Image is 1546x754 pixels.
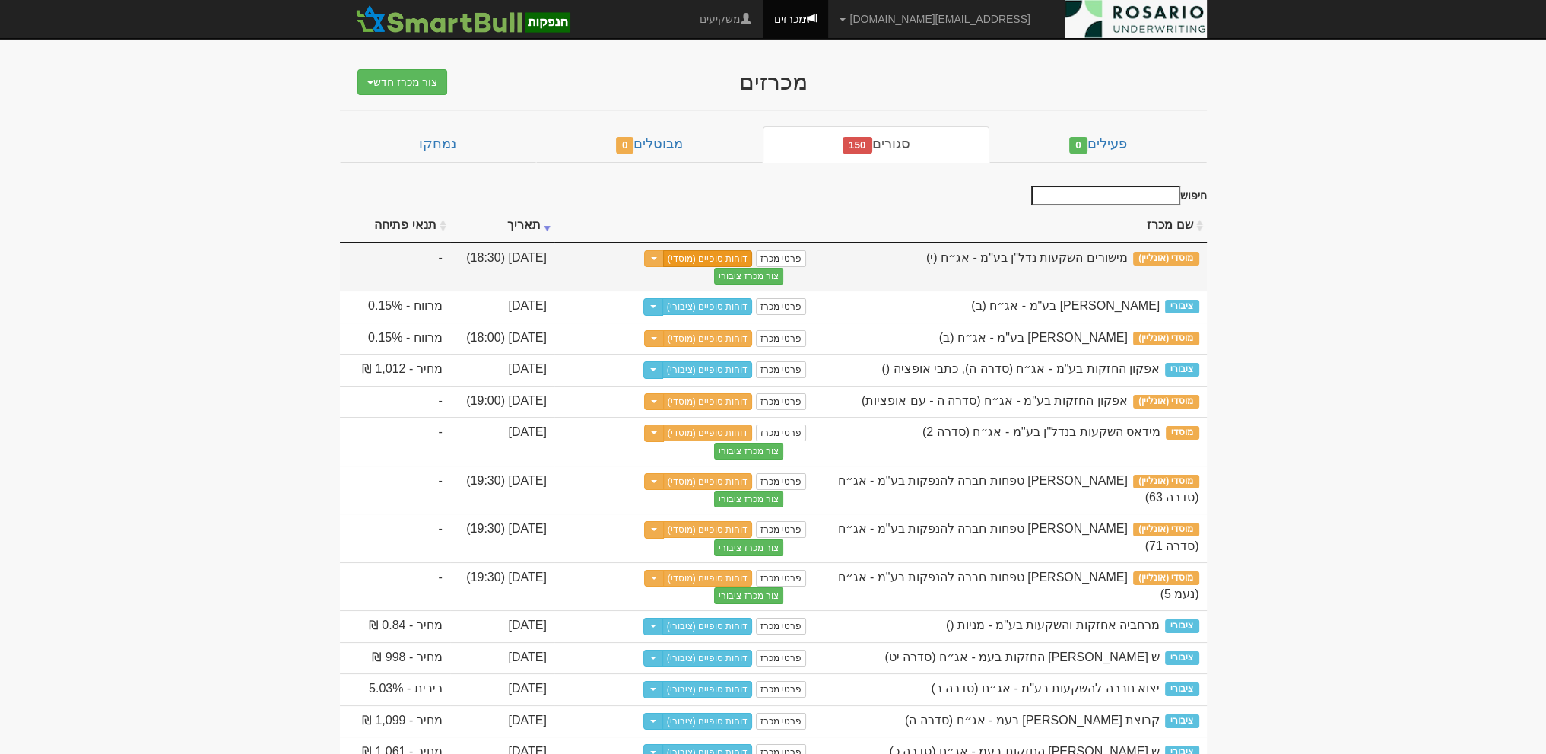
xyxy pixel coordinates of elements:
span: אפקון החזקות בע"מ - אג״ח (סדרה ה - עם אופציות) [862,394,1128,407]
a: דוחות סופיים (מוסדי) [663,330,753,347]
a: דוחות סופיים (מוסדי) [663,250,753,267]
a: פעילים [989,126,1206,163]
td: [DATE] (19:30) [450,562,554,611]
span: ציבורי [1165,651,1198,665]
a: מבוטלים [536,126,763,163]
a: פרטי מכרז [756,250,806,267]
span: מידאס השקעות בנדל''ן בע''מ - אג״ח (סדרה 2) [922,425,1160,438]
span: ציבורי [1165,714,1198,728]
span: מוסדי (אונליין) [1133,332,1199,345]
a: פרטי מכרז [756,618,806,635]
td: ריבית - 5.03% [340,673,450,705]
td: מחיר - 0.84 ₪ [340,610,450,642]
span: ציבורי [1165,300,1198,313]
a: פרטי מכרז [756,330,806,347]
td: [DATE] (18:30) [450,243,554,291]
td: - [340,514,450,562]
td: מרווח - 0.15% [340,291,450,323]
th: שם מכרז : activate to sort column ascending [814,209,1206,243]
input: חיפוש [1031,186,1180,205]
td: [DATE] [450,673,554,705]
span: דניאל פקדונות בע"מ - אג״ח (ב) [939,331,1128,344]
td: - [340,562,450,611]
span: ציבורי [1165,619,1198,633]
a: נמחקו [340,126,536,163]
button: צור מכרז ציבורי [714,268,783,285]
a: דוחות סופיים (ציבורי) [662,361,753,378]
span: מוסדי (אונליין) [1133,252,1199,266]
span: ציבורי [1165,682,1198,696]
button: צור מכרז ציבורי [714,587,783,604]
a: דוחות סופיים (ציבורי) [662,650,753,667]
a: פרטי מכרז [756,473,806,490]
a: פרטי מכרז [756,570,806,587]
span: יצוא חברה להשקעות בע"מ - אג״ח (סדרה ב) [931,682,1160,695]
button: צור מכרז ציבורי [714,539,783,556]
a: דוחות סופיים (ציבורי) [662,618,753,635]
td: [DATE] [450,642,554,674]
a: דוחות סופיים (מוסדי) [663,393,753,410]
span: ש שלמה החזקות בעמ - אג״ח (סדרה יט) [884,651,1160,663]
span: 150 [843,137,872,154]
a: פרטי מכרז [756,361,806,378]
a: סגורים [763,126,989,163]
img: SmartBull Logo [351,4,575,34]
a: דוחות סופיים (מוסדי) [663,521,753,538]
a: פרטי מכרז [756,393,806,410]
span: אפקון החזקות בע"מ - אג״ח (סדרה ה), כתבי אופציה () [881,362,1160,375]
span: קבוצת אשטרום בעמ - אג״ח (סדרה ה) [905,714,1160,727]
th: תנאי פתיחה : activate to sort column ascending [340,209,450,243]
span: מוסדי (אונליין) [1133,395,1199,409]
span: מזרחי טפחות חברה להנפקות בע"מ - אג״ח (סדרה 63) [838,474,1199,504]
span: מזרחי טפחות חברה להנפקות בע"מ - אג״ח (סדרה 71) [838,522,1199,552]
td: - [340,386,450,418]
td: - [340,243,450,291]
span: מוסדי (אונליין) [1133,475,1199,488]
label: חיפוש [1026,186,1207,205]
span: מוסדי (אונליין) [1133,571,1199,585]
a: דוחות סופיים (מוסדי) [663,473,753,490]
a: פרטי מכרז [756,425,806,441]
a: דוחות סופיים (מוסדי) [663,570,753,587]
a: פרטי מכרז [756,713,806,730]
span: מרחביה אחזקות והשקעות בע"מ - מניות () [946,619,1160,632]
td: [DATE] [450,705,554,737]
span: דניאל פקדונות בע"מ - אג״ח (ב) [971,299,1160,312]
th: תאריך : activate to sort column ascending [450,209,554,243]
td: מרווח - 0.15% [340,323,450,355]
a: פרטי מכרז [756,298,806,315]
td: [DATE] (19:00) [450,386,554,418]
a: פרטי מכרז [756,681,806,698]
td: - [340,466,450,514]
button: צור מכרז חדש [357,69,448,95]
div: מכרזים [477,69,1070,94]
a: פרטי מכרז [756,521,806,538]
td: [DATE] [450,610,554,642]
td: [DATE] (19:30) [450,514,554,562]
span: 0 [616,137,634,154]
td: [DATE] (19:30) [450,466,554,514]
a: דוחות סופיים (ציבורי) [662,298,753,315]
td: מחיר - 1,099 ₪ [340,705,450,737]
td: - [340,417,450,466]
td: מחיר - 998 ₪ [340,642,450,674]
span: ציבורי [1165,363,1198,377]
td: [DATE] [450,417,554,466]
span: מזרחי טפחות חברה להנפקות בע"מ - אג״ח (נעמ 5) [838,571,1199,601]
a: פרטי מכרז [756,650,806,667]
span: מוסדי (אונליין) [1133,523,1199,536]
span: מישורים השקעות נדל"ן בע"מ - אג״ח (י) [926,251,1128,264]
a: דוחות סופיים (ציבורי) [662,713,753,730]
td: [DATE] [450,354,554,386]
a: דוחות סופיים (ציבורי) [662,681,753,698]
span: 0 [1069,137,1087,154]
a: דוחות סופיים (מוסדי) [663,425,753,441]
span: מוסדי [1166,426,1198,440]
button: צור מכרז ציבורי [714,491,783,507]
td: [DATE] (18:00) [450,323,554,355]
button: צור מכרז ציבורי [714,443,783,460]
td: [DATE] [450,291,554,323]
td: מחיר - 1,012 ₪ [340,354,450,386]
